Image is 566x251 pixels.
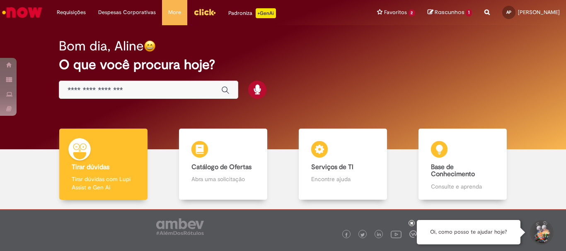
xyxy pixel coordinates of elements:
img: ServiceNow [1,4,44,21]
p: +GenAi [256,8,276,18]
img: click_logo_yellow_360x200.png [194,6,216,18]
b: Serviços de TI [311,163,353,171]
span: Requisições [57,8,86,17]
span: More [168,8,181,17]
img: logo_footer_facebook.png [344,233,348,237]
img: logo_footer_ambev_rotulo_gray.png [156,218,204,235]
p: Encontre ajuda [311,175,374,183]
span: AP [506,10,511,15]
span: Favoritos [384,8,407,17]
b: Catálogo de Ofertas [191,163,252,171]
b: Tirar dúvidas [72,163,109,171]
a: Catálogo de Ofertas Abra uma solicitação [163,129,283,200]
div: Oi, como posso te ajudar hoje? [417,220,520,244]
span: 1 [466,9,472,17]
button: Iniciar Conversa de Suporte [529,220,554,245]
h2: O que você procura hoje? [59,57,507,72]
span: Despesas Corporativas [98,8,156,17]
h2: Bom dia, Aline [59,39,144,53]
img: logo_footer_workplace.png [409,230,417,238]
span: [PERSON_NAME] [518,9,560,16]
img: logo_footer_youtube.png [391,229,402,239]
b: Base de Conhecimento [431,163,475,179]
a: Rascunhos [428,9,472,17]
span: Rascunhos [435,8,464,16]
img: logo_footer_twitter.png [360,233,365,237]
p: Consulte e aprenda [431,182,494,191]
a: Serviços de TI Encontre ajuda [283,129,403,200]
a: Base de Conhecimento Consulte e aprenda [403,129,522,200]
img: logo_footer_linkedin.png [377,232,381,237]
p: Tirar dúvidas com Lupi Assist e Gen Ai [72,175,135,191]
div: Padroniza [228,8,276,18]
img: happy-face.png [144,40,156,52]
p: Abra uma solicitação [191,175,254,183]
a: Tirar dúvidas Tirar dúvidas com Lupi Assist e Gen Ai [44,129,163,200]
span: 2 [409,10,416,17]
